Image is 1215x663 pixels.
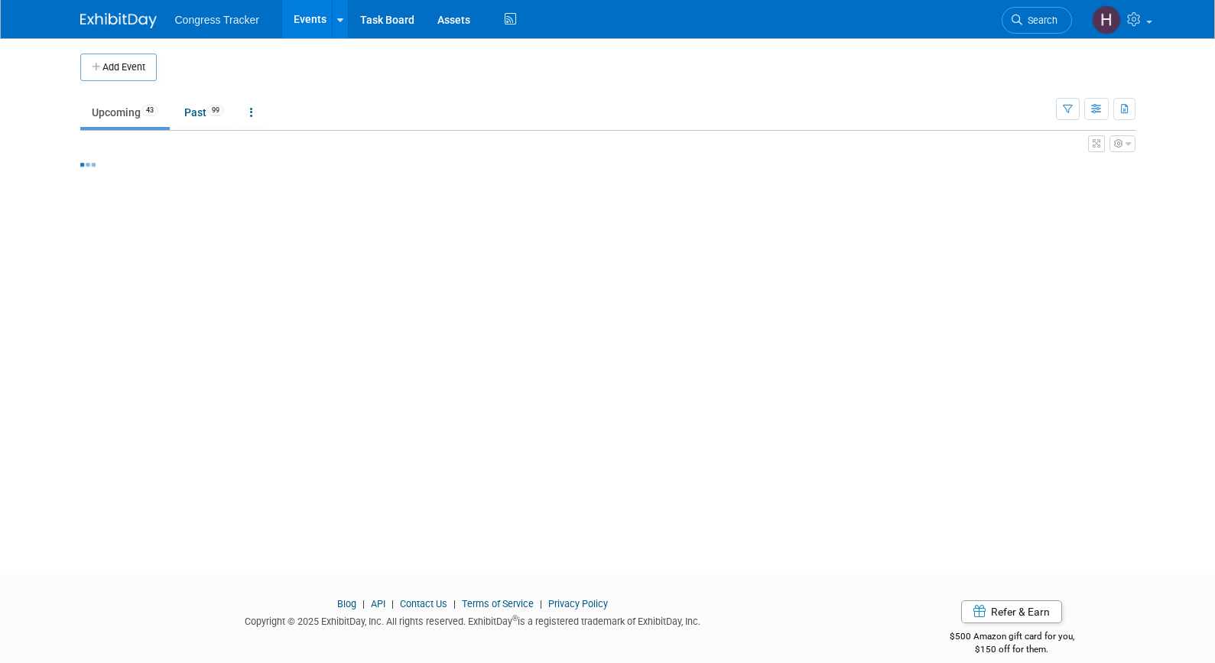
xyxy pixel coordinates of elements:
[400,598,447,609] a: Contact Us
[1002,7,1072,34] a: Search
[80,98,170,127] a: Upcoming43
[889,620,1135,655] div: $500 Amazon gift card for you,
[512,614,518,622] sup: ®
[1092,5,1121,34] img: Heather Jones
[359,598,369,609] span: |
[462,598,534,609] a: Terms of Service
[141,105,158,116] span: 43
[1022,15,1057,26] span: Search
[961,600,1062,623] a: Refer & Earn
[173,98,236,127] a: Past99
[337,598,356,609] a: Blog
[388,598,398,609] span: |
[207,105,224,116] span: 99
[175,14,259,26] span: Congress Tracker
[371,598,385,609] a: API
[80,54,157,81] button: Add Event
[536,598,546,609] span: |
[889,643,1135,656] div: $150 off for them.
[548,598,608,609] a: Privacy Policy
[80,611,866,629] div: Copyright © 2025 ExhibitDay, Inc. All rights reserved. ExhibitDay is a registered trademark of Ex...
[80,163,96,167] img: loading...
[450,598,460,609] span: |
[80,13,157,28] img: ExhibitDay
